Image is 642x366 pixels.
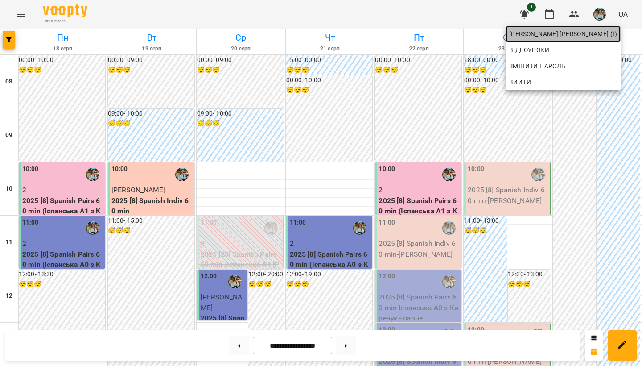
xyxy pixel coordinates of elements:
[509,29,617,39] span: [PERSON_NAME] [PERSON_NAME] (і)
[506,58,621,74] a: Змінити пароль
[509,77,531,87] span: Вийти
[506,26,621,42] a: [PERSON_NAME] [PERSON_NAME] (і)
[509,61,617,71] span: Змінити пароль
[509,45,549,55] span: Відеоуроки
[506,74,621,90] button: Вийти
[506,42,553,58] a: Відеоуроки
